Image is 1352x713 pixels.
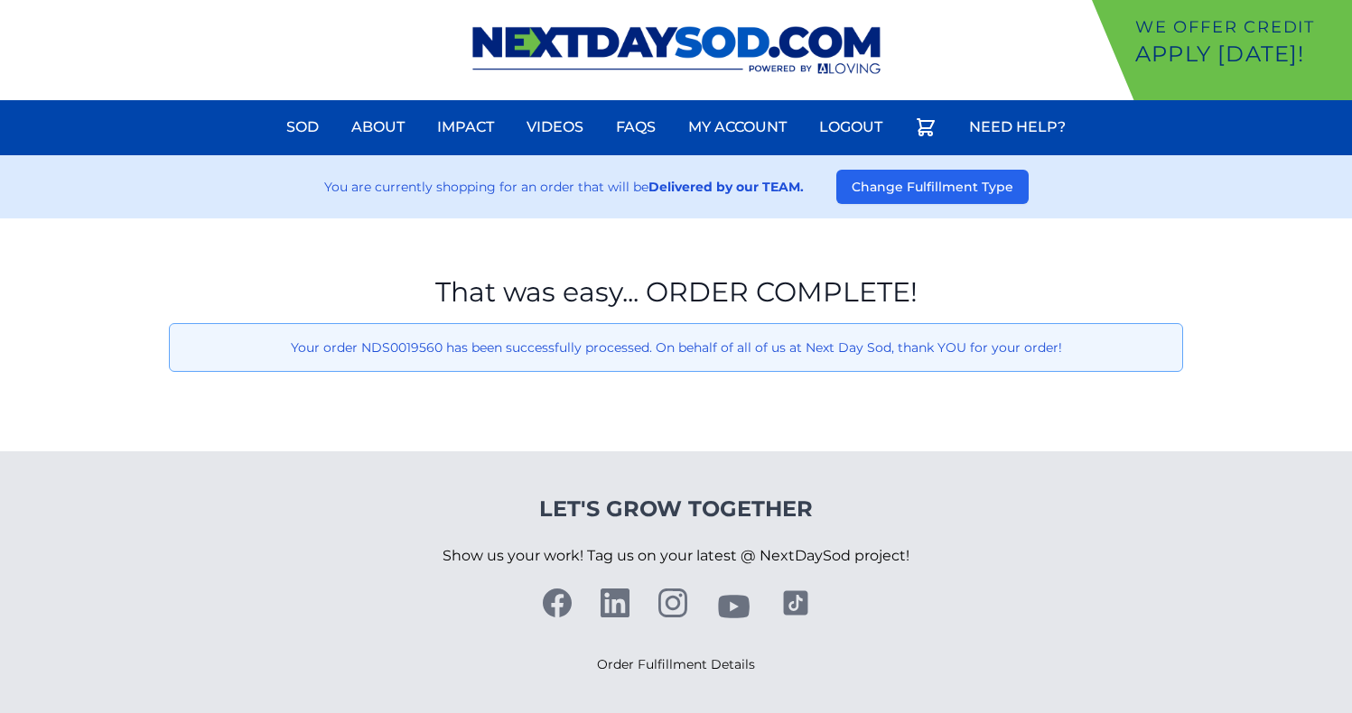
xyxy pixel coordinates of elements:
a: Need Help? [958,106,1077,149]
a: Sod [275,106,330,149]
h4: Let's Grow Together [443,495,909,523]
a: Impact [426,106,505,149]
p: Your order NDS0019560 has been successfully processed. On behalf of all of us at Next Day Sod, th... [184,338,1168,356]
strong: Delivered by our TEAM. [648,179,804,195]
p: Apply [DATE]! [1135,40,1345,69]
p: We offer Credit [1135,14,1345,40]
a: Order Fulfillment Details [597,656,755,672]
a: About [340,106,415,149]
p: Show us your work! Tag us on your latest @ NextDaySod project! [443,523,909,588]
a: My Account [677,106,797,149]
button: Change Fulfillment Type [836,170,1029,204]
h1: That was easy... ORDER COMPLETE! [169,276,1183,309]
a: Videos [516,106,594,149]
a: Logout [808,106,893,149]
a: FAQs [605,106,667,149]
